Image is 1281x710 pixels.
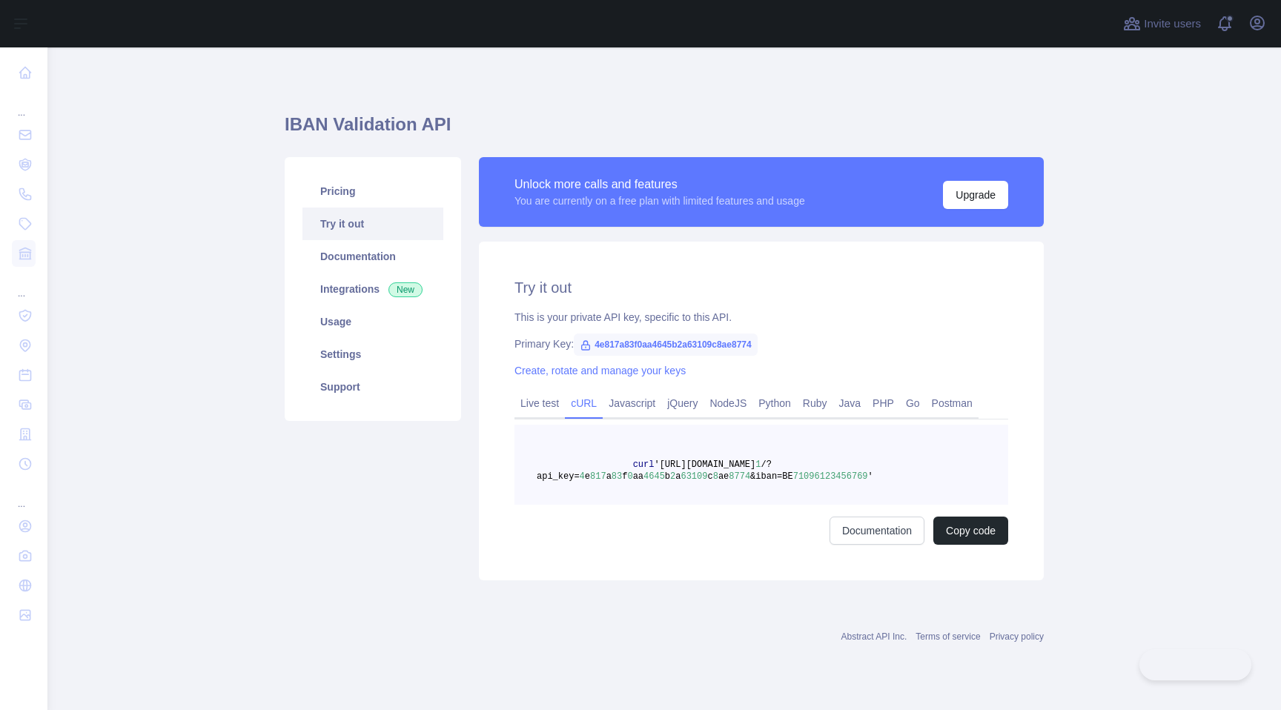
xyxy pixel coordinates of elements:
iframe: Toggle Customer Support [1139,649,1251,680]
a: Documentation [830,517,924,545]
a: Try it out [302,208,443,240]
a: Create, rotate and manage your keys [514,365,686,376]
span: &iban=BE [750,471,793,482]
span: c [707,471,712,482]
div: ... [12,89,36,119]
a: Postman [926,391,979,415]
a: Pricing [302,175,443,208]
span: ae [718,471,729,482]
span: '[URL][DOMAIN_NAME] [654,459,755,470]
span: New [388,282,423,297]
span: 4e817a83f0aa4645b2a63109c8ae8774 [574,334,758,356]
span: 8 [713,471,718,482]
a: Ruby [797,391,833,415]
h1: IBAN Validation API [285,113,1044,148]
span: 1 [755,459,761,470]
a: Documentation [302,240,443,273]
span: 83 [612,471,622,482]
a: Settings [302,338,443,371]
div: This is your private API key, specific to this API. [514,310,1008,325]
span: 817 [590,471,606,482]
div: ... [12,270,36,299]
a: Support [302,371,443,403]
button: Upgrade [943,181,1008,209]
span: 63109 [681,471,707,482]
span: a [606,471,612,482]
a: PHP [867,391,900,415]
a: Live test [514,391,565,415]
span: 71096123456769 [793,471,868,482]
a: jQuery [661,391,704,415]
span: f [622,471,627,482]
a: Privacy policy [990,631,1044,642]
a: Javascript [603,391,661,415]
a: Usage [302,305,443,338]
a: cURL [565,391,603,415]
a: NodeJS [704,391,752,415]
button: Invite users [1120,12,1204,36]
span: 0 [627,471,632,482]
span: 4 [580,471,585,482]
button: Copy code [933,517,1008,545]
a: Go [900,391,926,415]
span: 8774 [729,471,750,482]
div: Primary Key: [514,336,1008,351]
span: b [665,471,670,482]
span: aa [633,471,643,482]
span: Invite users [1144,16,1201,33]
div: ... [12,480,36,510]
span: a [675,471,681,482]
div: Unlock more calls and features [514,176,805,193]
a: Python [752,391,797,415]
span: e [585,471,590,482]
span: 4645 [643,471,665,482]
span: ' [868,471,873,482]
a: Java [833,391,867,415]
span: curl [633,459,655,470]
h2: Try it out [514,277,1008,298]
a: Integrations New [302,273,443,305]
a: Terms of service [916,631,980,642]
span: 2 [670,471,675,482]
a: Abstract API Inc. [841,631,907,642]
div: You are currently on a free plan with limited features and usage [514,193,805,208]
